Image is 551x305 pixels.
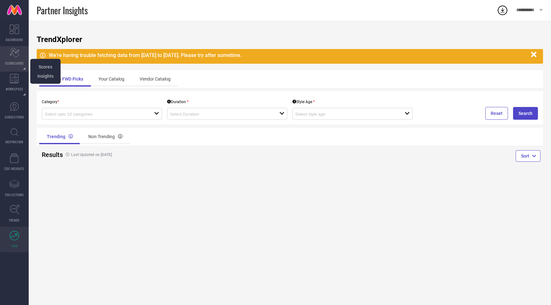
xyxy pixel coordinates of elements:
a: Scores [39,64,52,70]
div: Style Age [292,100,315,104]
h1: TrendXplorer [37,35,543,44]
button: Sort [516,150,540,162]
p: Category [42,100,162,104]
div: Myntra FWD Picks [39,71,91,87]
h2: Results [42,151,57,159]
span: DASHBOARD [6,37,23,42]
input: Select upto 10 categories [45,112,143,117]
span: FWD [11,244,18,248]
div: Vendor Catalog [132,71,178,87]
div: Open download list [497,4,508,16]
input: Select Duration [170,112,268,117]
div: Duration [167,100,188,104]
h4: Last Updated on [DATE] [62,152,264,157]
span: SUGGESTIONS [5,115,24,119]
span: COLLECTIONS [5,192,24,197]
div: Trending [39,129,81,144]
span: Insights [37,74,54,79]
span: Partner Insights [37,4,88,17]
input: Select style age [295,112,394,117]
button: Reset [485,107,508,120]
span: TRENDS [9,218,20,223]
a: Insights [37,73,54,79]
div: Non Trending [81,129,130,144]
span: INSPIRATION [5,139,23,144]
button: Search [513,107,538,120]
span: WORKSPACE [6,87,23,91]
span: SCORECARDS [5,61,24,66]
div: We're having trouble fetching data from [DATE] to [DATE]. Please try after sometime. [49,52,528,58]
span: Scores [39,64,52,69]
span: CDC INSIGHTS [4,166,24,171]
div: Your Catalog [91,71,132,87]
